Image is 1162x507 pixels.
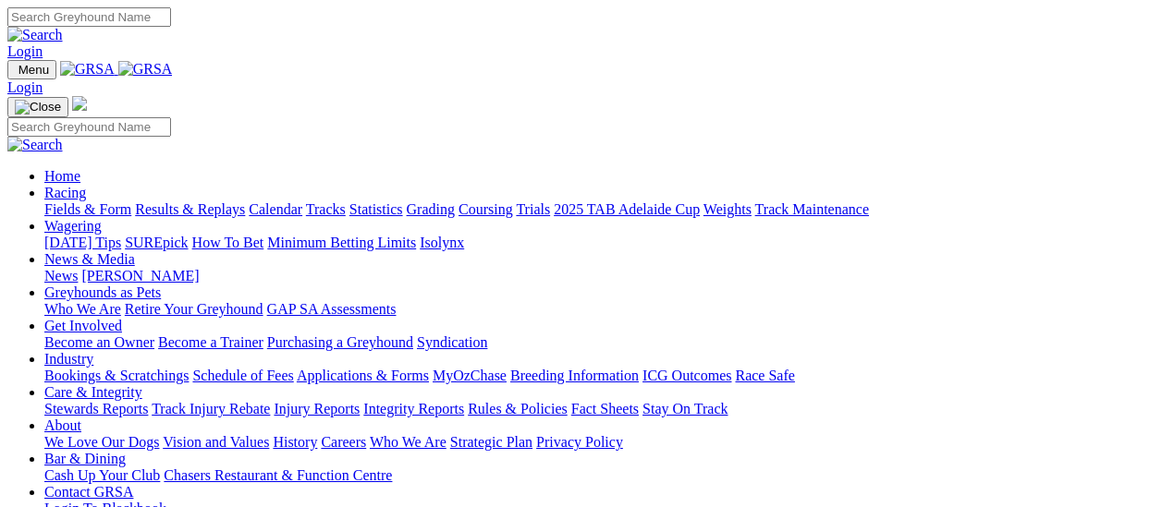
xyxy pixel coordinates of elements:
[642,368,731,383] a: ICG Outcomes
[536,434,623,450] a: Privacy Policy
[516,201,550,217] a: Trials
[7,137,63,153] img: Search
[135,201,245,217] a: Results & Replays
[510,368,639,383] a: Breeding Information
[44,401,148,416] a: Stewards Reports
[44,368,189,383] a: Bookings & Scratchings
[44,235,121,250] a: [DATE] Tips
[407,201,455,217] a: Grading
[44,185,86,200] a: Racing
[44,368,1155,384] div: Industry
[703,201,752,217] a: Weights
[321,434,366,450] a: Careers
[7,79,43,95] a: Login
[18,63,49,77] span: Menu
[735,368,794,383] a: Race Safe
[44,417,81,433] a: About
[192,368,293,383] a: Schedule of Fees
[192,235,264,250] a: How To Bet
[152,401,270,416] a: Track Injury Rebate
[44,401,1155,417] div: Care & Integrity
[44,467,1155,484] div: Bar & Dining
[44,334,1155,351] div: Get Involved
[44,251,135,267] a: News & Media
[417,334,487,350] a: Syndication
[44,467,160,483] a: Cash Up Your Club
[249,201,302,217] a: Calendar
[459,201,513,217] a: Coursing
[571,401,639,416] a: Fact Sheets
[118,61,173,78] img: GRSA
[267,301,397,317] a: GAP SA Assessments
[420,235,464,250] a: Isolynx
[7,60,56,79] button: Toggle navigation
[44,201,131,217] a: Fields & Form
[642,401,728,416] a: Stay On Track
[267,235,416,250] a: Minimum Betting Limits
[44,235,1155,251] div: Wagering
[164,467,392,483] a: Chasers Restaurant & Function Centre
[60,61,115,78] img: GRSA
[158,334,263,350] a: Become a Trainer
[370,434,446,450] a: Who We Are
[44,268,1155,284] div: News & Media
[267,334,413,350] a: Purchasing a Greyhound
[7,7,171,27] input: Search
[7,27,63,43] img: Search
[297,368,429,383] a: Applications & Forms
[44,318,122,333] a: Get Involved
[349,201,403,217] a: Statistics
[44,451,126,466] a: Bar & Dining
[44,168,80,184] a: Home
[125,301,263,317] a: Retire Your Greyhound
[450,434,532,450] a: Strategic Plan
[125,235,188,250] a: SUREpick
[44,268,78,284] a: News
[44,334,154,350] a: Become an Owner
[81,268,199,284] a: [PERSON_NAME]
[44,284,161,300] a: Greyhounds as Pets
[163,434,269,450] a: Vision and Values
[363,401,464,416] a: Integrity Reports
[44,484,133,500] a: Contact GRSA
[15,100,61,115] img: Close
[554,201,700,217] a: 2025 TAB Adelaide Cup
[44,434,1155,451] div: About
[44,434,159,450] a: We Love Our Dogs
[755,201,869,217] a: Track Maintenance
[44,201,1155,218] div: Racing
[306,201,346,217] a: Tracks
[274,401,360,416] a: Injury Reports
[44,384,142,400] a: Care & Integrity
[72,96,87,111] img: logo-grsa-white.png
[7,97,68,117] button: Toggle navigation
[44,218,102,234] a: Wagering
[7,43,43,59] a: Login
[468,401,568,416] a: Rules & Policies
[44,301,121,317] a: Who We Are
[433,368,507,383] a: MyOzChase
[273,434,317,450] a: History
[44,351,93,367] a: Industry
[44,301,1155,318] div: Greyhounds as Pets
[7,117,171,137] input: Search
